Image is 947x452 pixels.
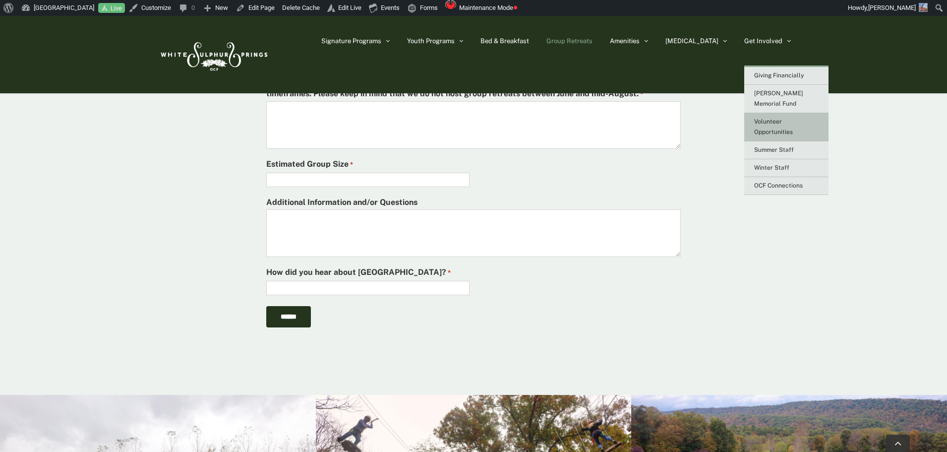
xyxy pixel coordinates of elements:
[407,38,455,44] span: Youth Programs
[754,146,794,153] span: Summer Staff
[744,113,829,141] a: Volunteer Opportunities
[754,118,793,135] span: Volunteer Opportunities
[610,16,648,65] a: Amenities
[266,157,353,172] label: Estimated Group Size
[610,38,640,44] span: Amenities
[744,85,829,113] a: [PERSON_NAME] Memorial Fund
[665,38,718,44] span: [MEDICAL_DATA]
[744,67,829,85] a: Giving Financially
[744,16,791,65] a: Get Involved
[480,16,529,65] a: Bed & Breakfast
[744,159,829,177] a: Winter Staff
[546,38,592,44] span: Group Retreats
[744,38,782,44] span: Get Involved
[868,4,916,11] span: [PERSON_NAME]
[754,72,804,79] span: Giving Financially
[744,177,829,195] a: OCF Connections
[156,31,270,78] img: White Sulphur Springs Logo
[754,90,803,107] span: [PERSON_NAME] Memorial Fund
[546,16,592,65] a: Group Retreats
[480,38,529,44] span: Bed & Breakfast
[754,182,803,189] span: OCF Connections
[407,16,463,65] a: Youth Programs
[744,141,829,159] a: Summer Staff
[321,38,381,44] span: Signature Programs
[665,16,727,65] a: [MEDICAL_DATA]
[266,265,451,280] label: How did you hear about [GEOGRAPHIC_DATA]?
[754,164,789,171] span: Winter Staff
[919,3,928,12] img: SusannePappal-66x66.jpg
[98,3,125,13] a: Live
[321,16,390,65] a: Signature Programs
[321,16,791,65] nav: Main Menu Sticky
[266,195,417,209] label: Additional Information and/or Questions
